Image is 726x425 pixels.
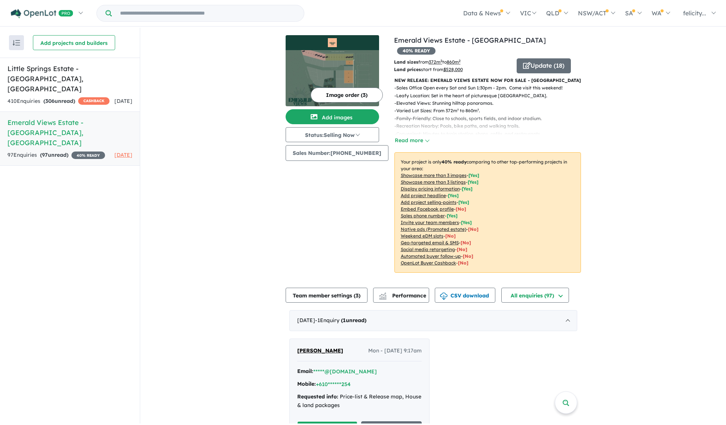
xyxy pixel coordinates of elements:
[394,58,511,66] p: from
[113,5,302,21] input: Try estate name, suburb, builder or developer
[286,109,379,124] button: Add images
[442,59,461,65] span: to
[468,226,479,232] span: [No]
[71,152,105,159] span: 40 % READY
[442,159,467,165] b: 40 % ready
[297,347,343,354] span: [PERSON_NAME]
[297,393,338,400] strong: Requested info:
[394,66,511,73] p: start from
[401,260,456,266] u: OpenLot Buyer Cashback
[435,288,495,303] button: CSV download
[286,35,379,106] a: Emerald Views Estate - Diamond Creek LogoEmerald Views Estate - Diamond Creek
[401,199,456,205] u: Add project selling-points
[286,288,367,303] button: Team member settings (3)
[341,317,366,324] strong: ( unread)
[380,292,426,299] span: Performance
[462,186,473,192] span: [ Yes ]
[447,59,461,65] u: 860 m
[297,392,422,410] div: Price-list & Release map, House & land packages
[289,310,577,331] div: [DATE]
[394,122,569,130] p: - Recreation Nearby: Pools, bike paths, and walking trails.
[447,213,458,218] span: [ Yes ]
[7,151,105,160] div: 97 Enquir ies
[461,240,471,245] span: [No]
[114,152,132,158] span: [DATE]
[373,288,429,303] button: Performance
[379,293,386,297] img: line-chart.svg
[40,152,68,158] strong: ( unread)
[43,98,75,104] strong: ( unread)
[468,179,479,185] span: [ Yes ]
[401,233,443,239] u: Weekend eDM slots
[394,92,569,100] p: - Leafy Location: Set in the heart of picturesque [GEOGRAPHIC_DATA].
[394,36,546,45] a: Emerald Views Estate - [GEOGRAPHIC_DATA]
[394,115,569,122] p: - Family-Friendly: Close to schools, sports fields, and indoor stadium.
[394,100,569,107] p: - Elevated Views: Stunning hilltop panoramas.
[356,292,359,299] span: 3
[394,152,581,273] p: Your project is only comparing to other top-performing projects in your area: - - - - - - - - - -...
[286,145,388,161] button: Sales Number:[PHONE_NUMBER]
[394,107,569,114] p: - Varied Lot Sizes: From 372m² to 860m².
[45,98,55,104] span: 306
[11,9,73,18] img: Openlot PRO Logo White
[401,172,467,178] u: Showcase more than 3 images
[394,136,430,145] button: Read more
[397,47,436,55] span: 40 % READY
[401,240,459,245] u: Geo-targeted email & SMS
[401,186,460,192] u: Display pricing information
[401,253,461,259] u: Automated buyer follow-up
[501,288,569,303] button: All enquiries (97)
[315,317,366,324] span: - 1 Enquir y
[457,247,467,252] span: [No]
[440,59,442,63] sup: 2
[297,368,313,374] strong: Email:
[401,193,446,198] u: Add project headline
[429,59,442,65] u: 372 m
[7,117,132,148] h5: Emerald Views Estate - [GEOGRAPHIC_DATA] , [GEOGRAPHIC_DATA]
[297,346,343,355] a: [PERSON_NAME]
[445,233,456,239] span: [No]
[401,220,459,225] u: Invite your team members
[394,67,421,72] b: Land prices
[7,64,132,94] h5: Little Springs Estate - [GEOGRAPHIC_DATA] , [GEOGRAPHIC_DATA]
[7,97,110,106] div: 410 Enquir ies
[401,247,455,252] u: Social media retargeting
[289,38,376,47] img: Emerald Views Estate - Diamond Creek Logo
[368,346,422,355] span: Mon - [DATE] 9:17am
[394,77,581,84] p: NEW RELEASE: EMERALD VIEWS ESTATE NOW FOR SALE - [GEOGRAPHIC_DATA]
[297,380,316,387] strong: Mobile:
[459,59,461,63] sup: 2
[517,58,571,73] button: Update (18)
[394,84,569,92] p: - Sales Office Open every Sat and Sun 1:30pm - 2pm. Come visit this weekend!
[401,206,454,212] u: Embed Facebook profile
[463,253,473,259] span: [No]
[394,130,569,138] p: - Convenient: Minutes to train station, shops, cafés, and restaurants.
[114,98,132,104] span: [DATE]
[683,9,706,17] span: felicity...
[286,127,379,142] button: Status:Selling Now
[13,40,20,46] img: sort.svg
[448,193,459,198] span: [ Yes ]
[401,213,445,218] u: Sales phone number
[286,50,379,106] img: Emerald Views Estate - Diamond Creek
[456,206,466,212] span: [ No ]
[468,172,479,178] span: [ Yes ]
[311,88,383,103] button: Image order (3)
[458,260,468,266] span: [No]
[440,293,447,300] img: download icon
[33,35,115,50] button: Add projects and builders
[78,97,110,105] span: CASHBACK
[394,59,418,65] b: Land sizes
[42,152,48,158] span: 97
[458,199,469,205] span: [ Yes ]
[443,67,463,72] u: $ 528,000
[401,226,466,232] u: Native ads (Promoted estate)
[379,295,387,300] img: bar-chart.svg
[461,220,472,225] span: [ Yes ]
[343,317,346,324] span: 1
[401,179,466,185] u: Showcase more than 3 listings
